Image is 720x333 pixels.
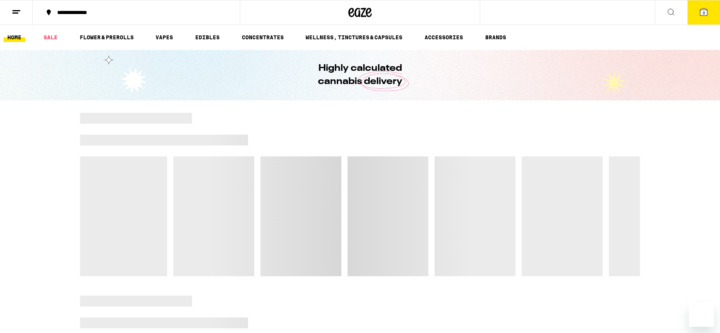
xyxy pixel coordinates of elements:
[296,62,424,88] h1: Highly calculated cannabis delivery
[191,33,224,42] a: EDIBLES
[76,33,138,42] a: FLOWER & PREROLLS
[238,33,288,42] a: CONCENTRATES
[302,33,406,42] a: WELLNESS, TINCTURES & CAPSULES
[481,33,510,42] a: BRANDS
[703,11,705,15] span: 3
[421,33,467,42] a: ACCESSORIES
[3,33,25,42] a: HOME
[689,302,714,327] iframe: Button to launch messaging window
[40,33,61,42] a: SALE
[687,0,720,25] button: 3
[152,33,177,42] a: VAPES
